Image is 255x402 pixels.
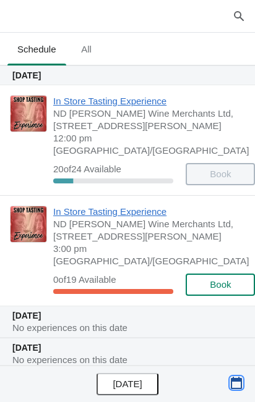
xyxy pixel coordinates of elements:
[53,164,121,174] span: 20 of 24 Available
[12,341,243,354] h2: [DATE]
[11,206,46,242] img: In Store Tasting Experience | ND John Wine Merchants Ltd, 90 Walter Road, Swansea SA1 4QF, UK | 3...
[53,132,249,157] span: 12:00 pm [GEOGRAPHIC_DATA]/[GEOGRAPHIC_DATA]
[210,280,231,290] span: Book
[113,379,142,389] span: [DATE]
[7,38,66,61] span: Schedule
[97,373,158,395] button: [DATE]
[12,69,243,82] h2: [DATE]
[186,274,255,296] button: Book
[53,274,116,285] span: 0 of 19 Available
[53,243,249,267] span: 3:00 pm [GEOGRAPHIC_DATA]/[GEOGRAPHIC_DATA]
[53,206,249,218] span: In Store Tasting Experience
[12,309,243,322] h2: [DATE]
[53,95,249,107] span: In Store Tasting Experience
[12,322,127,333] span: No experiences on this date
[12,354,127,365] span: No experiences on this date
[53,218,249,243] span: ND [PERSON_NAME] Wine Merchants Ltd, [STREET_ADDRESS][PERSON_NAME]
[71,38,102,61] span: All
[11,96,46,132] img: In Store Tasting Experience | ND John Wine Merchants Ltd, 90 Walter Road, Swansea SA1 4QF, UK | 1...
[53,107,249,132] span: ND [PERSON_NAME] Wine Merchants Ltd, [STREET_ADDRESS][PERSON_NAME]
